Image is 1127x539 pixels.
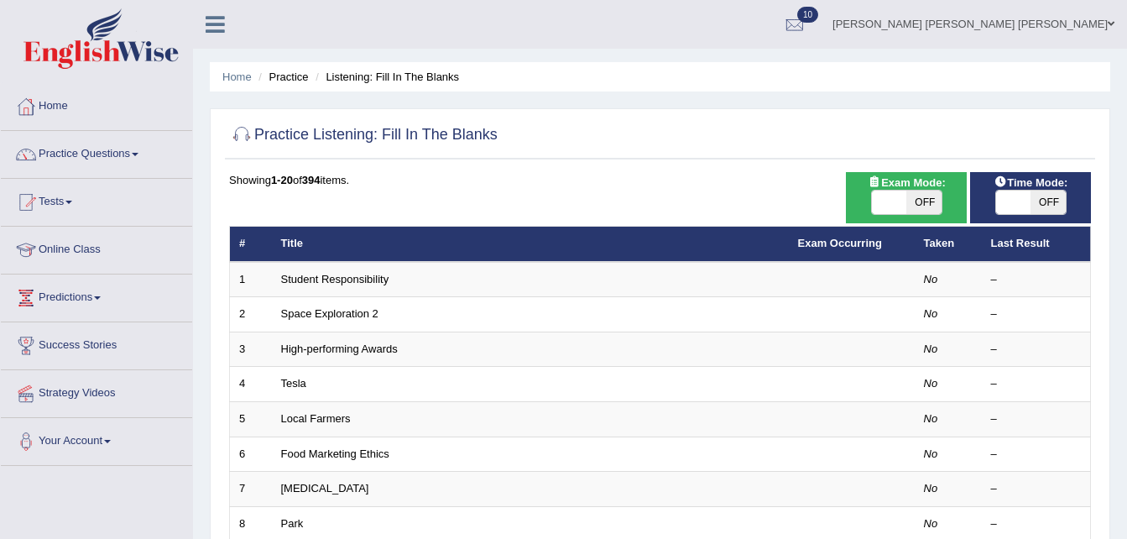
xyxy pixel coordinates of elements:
[846,172,967,223] div: Show exams occurring in exams
[906,191,942,214] span: OFF
[991,306,1082,322] div: –
[222,71,252,83] a: Home
[924,517,938,530] em: No
[281,482,369,495] a: [MEDICAL_DATA]
[1,370,192,412] a: Strategy Videos
[1,179,192,221] a: Tests
[281,307,378,320] a: Space Exploration 2
[281,343,398,355] a: High-performing Awards
[230,437,272,472] td: 6
[1,227,192,269] a: Online Class
[272,227,789,262] th: Title
[991,272,1082,288] div: –
[281,517,304,530] a: Park
[1,131,192,173] a: Practice Questions
[302,174,321,186] b: 394
[924,343,938,355] em: No
[1,83,192,125] a: Home
[991,376,1082,392] div: –
[924,307,938,320] em: No
[797,7,818,23] span: 10
[1,322,192,364] a: Success Stories
[281,447,389,460] a: Food Marketing Ethics
[991,516,1082,532] div: –
[924,412,938,425] em: No
[230,297,272,332] td: 2
[230,367,272,402] td: 4
[230,227,272,262] th: #
[924,482,938,495] em: No
[982,227,1091,262] th: Last Result
[991,342,1082,358] div: –
[271,174,293,186] b: 1-20
[987,174,1074,191] span: Time Mode:
[924,377,938,390] em: No
[1,275,192,317] a: Predictions
[281,412,351,425] a: Local Farmers
[924,447,938,460] em: No
[230,332,272,367] td: 3
[924,273,938,285] em: No
[991,481,1082,497] div: –
[230,472,272,507] td: 7
[1030,191,1066,214] span: OFF
[229,123,498,148] h2: Practice Listening: Fill In The Blanks
[991,411,1082,427] div: –
[229,172,1091,188] div: Showing of items.
[915,227,982,262] th: Taken
[230,402,272,437] td: 5
[311,69,459,85] li: Listening: Fill In The Blanks
[798,237,882,249] a: Exam Occurring
[281,273,389,285] a: Student Responsibility
[281,377,306,390] a: Tesla
[1,418,192,460] a: Your Account
[861,174,952,191] span: Exam Mode:
[230,262,272,297] td: 1
[254,69,308,85] li: Practice
[991,447,1082,463] div: –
